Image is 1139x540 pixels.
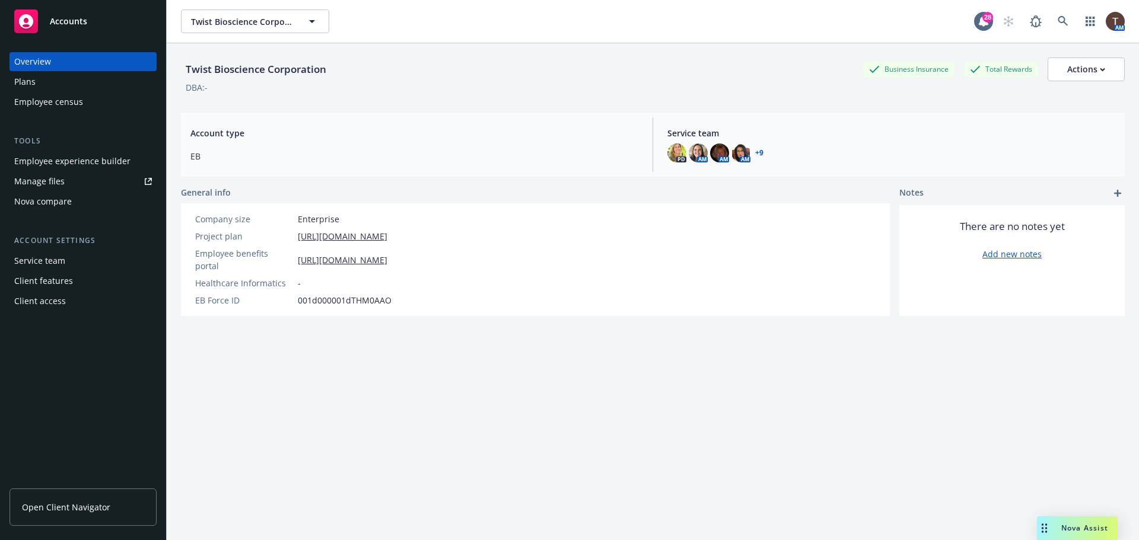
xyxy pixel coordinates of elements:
[1067,58,1105,81] div: Actions
[9,292,157,311] a: Client access
[298,277,301,289] span: -
[9,192,157,211] a: Nova compare
[181,186,231,199] span: General info
[14,251,65,270] div: Service team
[298,230,387,242] a: [URL][DOMAIN_NAME]
[298,294,392,306] span: 001d000001dTHM0AAO
[9,135,157,147] div: Tools
[1111,186,1125,200] a: add
[22,501,110,513] span: Open Client Navigator
[9,92,157,111] a: Employee census
[9,152,157,171] a: Employee experience builder
[960,219,1065,234] span: There are no notes yet
[195,277,293,289] div: Healthcare Informatics
[1051,9,1075,33] a: Search
[181,9,329,33] button: Twist Bioscience Corporation
[14,72,36,91] div: Plans
[14,172,65,191] div: Manage files
[667,143,686,162] img: photo
[1061,523,1108,533] span: Nova Assist
[14,52,51,71] div: Overview
[982,248,1042,260] a: Add new notes
[1048,57,1125,81] button: Actions
[190,150,638,162] span: EB
[1078,9,1102,33] a: Switch app
[899,186,924,200] span: Notes
[1106,12,1125,31] img: photo
[863,62,955,76] div: Business Insurance
[14,292,66,311] div: Client access
[181,62,331,77] div: Twist Bioscience Corporation
[14,152,131,171] div: Employee experience builder
[9,251,157,270] a: Service team
[667,127,1115,139] span: Service team
[689,143,708,162] img: photo
[9,235,157,247] div: Account settings
[191,15,294,28] span: Twist Bioscience Corporation
[190,127,638,139] span: Account type
[731,143,750,162] img: photo
[9,271,157,290] a: Client features
[1037,516,1118,540] button: Nova Assist
[755,149,763,156] a: +9
[186,81,208,94] div: DBA: -
[997,9,1020,33] a: Start snowing
[710,143,729,162] img: photo
[14,271,73,290] div: Client features
[9,5,157,38] a: Accounts
[1037,516,1052,540] div: Drag to move
[982,12,993,23] div: 28
[9,52,157,71] a: Overview
[195,230,293,242] div: Project plan
[50,17,87,26] span: Accounts
[195,213,293,225] div: Company size
[9,172,157,191] a: Manage files
[195,294,293,306] div: EB Force ID
[14,192,72,211] div: Nova compare
[1024,9,1048,33] a: Report a Bug
[964,62,1038,76] div: Total Rewards
[298,254,387,266] a: [URL][DOMAIN_NAME]
[9,72,157,91] a: Plans
[14,92,83,111] div: Employee census
[298,213,339,225] span: Enterprise
[195,247,293,272] div: Employee benefits portal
